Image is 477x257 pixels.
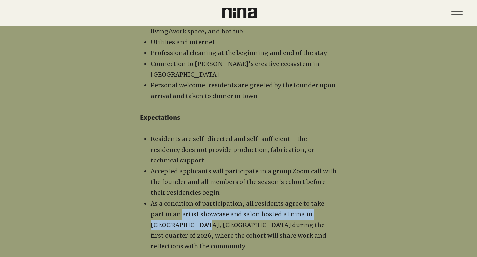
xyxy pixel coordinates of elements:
span: Professional cleaning at the beginning and end of the stay [151,49,327,57]
img: Nina Logo CMYK_Charcoal.png [222,8,257,18]
span: Expectations [140,114,180,121]
button: Menu [447,3,467,23]
span: Personal welcome: residents are greeted by the founder upon arrival and taken to dinner in town [151,81,336,99]
nav: Site [447,3,467,23]
span: Connection to [PERSON_NAME]'s creative ecosystem in [GEOGRAPHIC_DATA] [151,60,319,78]
span: Residents are self-directed and self-sufficient—the residency does not provide production, fabric... [151,135,315,164]
span: As a condition of participation, all residents agree to take part in an artist showcase and salon... [151,200,326,250]
span: Accepted applicants will participate in a group Zoom call with the founder and all members of the... [151,167,337,197]
span: ​Utilities and internet [151,38,215,46]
